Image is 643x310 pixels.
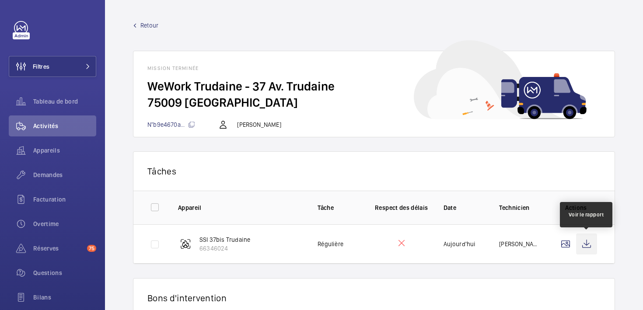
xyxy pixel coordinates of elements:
p: Actions [555,203,597,212]
span: Overtime [33,219,96,228]
div: Voir le rapport [569,211,604,219]
p: Respect des délais [374,203,430,212]
span: N°b9e4670a... [147,121,195,128]
h2: 75009 [GEOGRAPHIC_DATA] [147,94,601,111]
span: 75 [87,245,96,252]
p: Bons d'intervention [147,293,601,303]
span: Demandes [33,171,96,179]
p: [PERSON_NAME] [237,120,281,129]
span: Questions [33,268,96,277]
p: Aujourd'hui [444,240,476,248]
p: Tâches [147,166,601,177]
h1: Mission terminée [147,65,601,71]
span: Retour [140,21,158,30]
p: Régulière [318,240,343,248]
span: Facturation [33,195,96,204]
span: Filtres [33,62,49,71]
span: Appareils [33,146,96,155]
span: Réserves [33,244,84,253]
span: Activités [33,122,96,130]
p: 66346024 [199,244,250,253]
p: SSI 37bis Trudaine [199,235,250,244]
span: Tableau de bord [33,97,96,106]
button: Filtres [9,56,96,77]
span: Bilans [33,293,96,302]
p: [PERSON_NAME] [499,240,541,248]
p: Date [444,203,486,212]
img: car delivery [414,40,587,119]
img: fire_alarm.svg [180,239,191,249]
h2: WeWork Trudaine - 37 Av. Trudaine [147,78,601,94]
p: Tâche [318,203,360,212]
p: Technicien [499,203,541,212]
p: Appareil [178,203,304,212]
